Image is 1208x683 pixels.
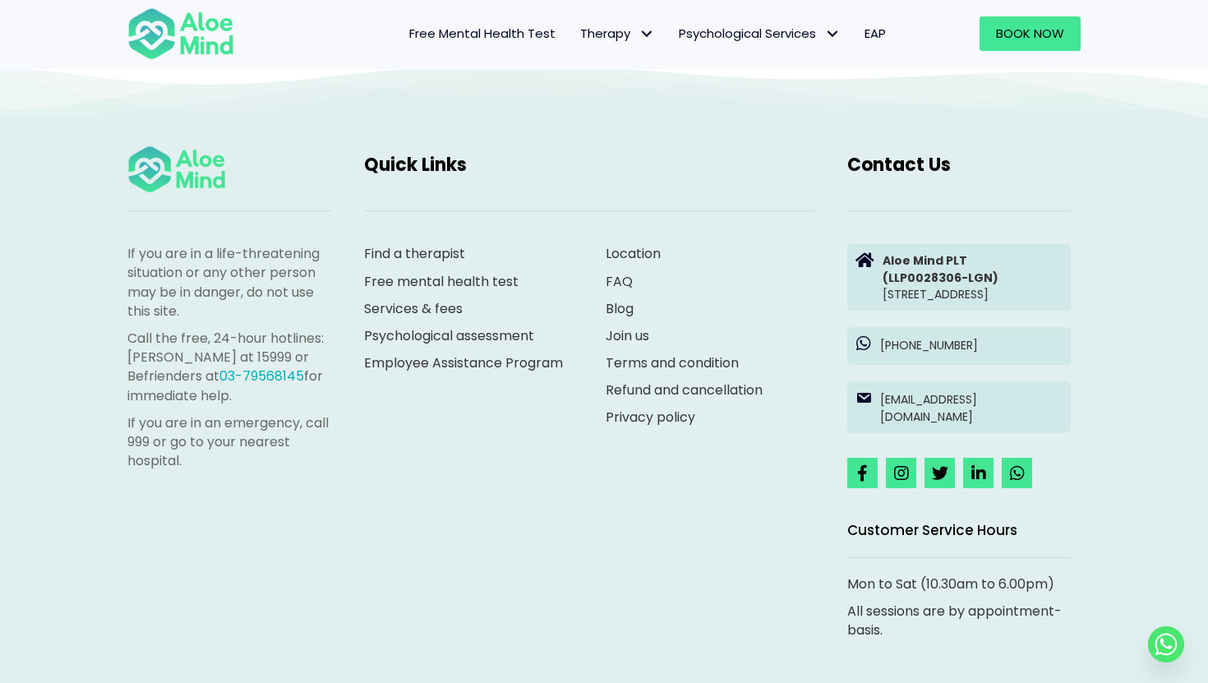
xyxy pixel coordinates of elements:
a: Psychological ServicesPsychological Services: submenu [666,16,852,51]
span: Therapy [580,25,654,42]
a: FAQ [606,272,633,291]
span: Book Now [996,25,1064,42]
a: Refund and cancellation [606,381,763,399]
a: Whatsapp [1148,626,1184,662]
a: Find a therapist [364,244,465,263]
strong: (LLP0028306-LGN) [883,270,998,286]
a: Aloe Mind PLT(LLP0028306-LGN)[STREET_ADDRESS] [847,244,1071,311]
a: TherapyTherapy: submenu [568,16,666,51]
a: Join us [606,326,649,345]
span: Quick Links [364,152,467,178]
a: Free Mental Health Test [397,16,568,51]
img: Aloe mind Logo [127,7,234,61]
a: Location [606,244,661,263]
a: Services & fees [364,299,463,318]
span: Psychological Services [679,25,840,42]
a: Privacy policy [606,408,695,427]
span: Customer Service Hours [847,520,1017,540]
a: Employee Assistance Program [364,353,563,372]
a: Psychological assessment [364,326,534,345]
p: Mon to Sat (10.30am to 6.00pm) [847,575,1071,593]
p: Call the free, 24-hour hotlines: [PERSON_NAME] at 15999 or Befrienders at for immediate help. [127,329,331,405]
span: Contact Us [847,152,951,178]
strong: Aloe Mind PLT [883,252,967,269]
a: Free mental health test [364,272,519,291]
p: [STREET_ADDRESS] [883,252,1063,302]
p: If you are in a life-threatening situation or any other person may be in danger, do not use this ... [127,244,331,321]
p: [PHONE_NUMBER] [880,337,1063,353]
a: Terms and condition [606,353,739,372]
a: [EMAIL_ADDRESS][DOMAIN_NAME] [847,381,1071,433]
a: 03-79568145 [219,367,304,385]
a: Blog [606,299,634,318]
span: Psychological Services: submenu [820,22,844,46]
p: All sessions are by appointment-basis. [847,602,1071,639]
span: Free Mental Health Test [409,25,556,42]
span: Therapy: submenu [634,22,658,46]
span: EAP [865,25,886,42]
a: EAP [852,16,898,51]
nav: Menu [256,16,898,51]
img: Aloe mind Logo [127,145,226,195]
a: [PHONE_NUMBER] [847,327,1071,365]
p: [EMAIL_ADDRESS][DOMAIN_NAME] [880,391,1063,425]
a: Book Now [980,16,1081,51]
p: If you are in an emergency, call 999 or go to your nearest hospital. [127,413,331,471]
